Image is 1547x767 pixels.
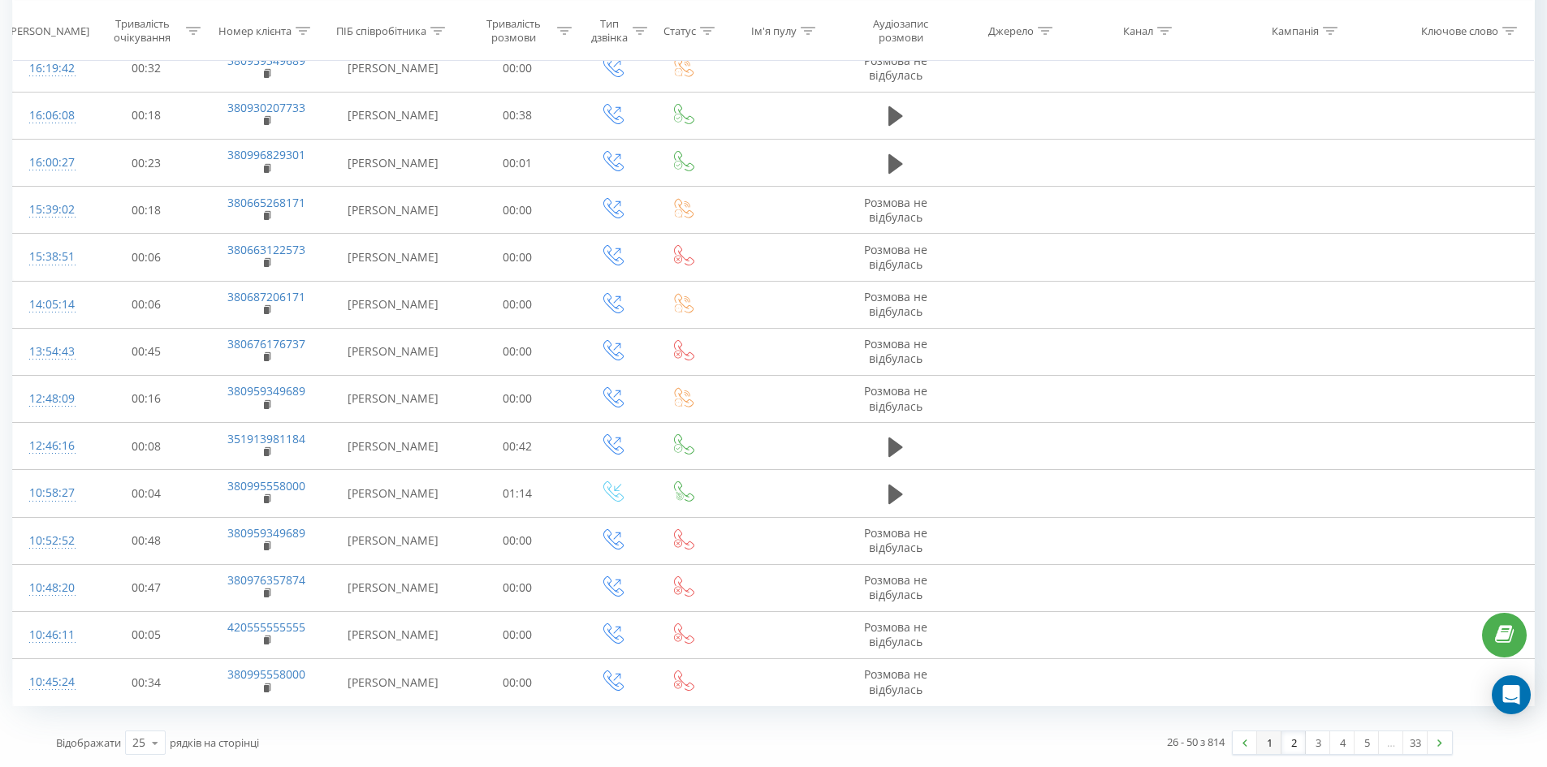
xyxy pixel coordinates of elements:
[327,470,459,517] td: [PERSON_NAME]
[327,659,459,706] td: [PERSON_NAME]
[459,45,577,92] td: 00:00
[29,572,71,604] div: 10:48:20
[88,328,205,375] td: 00:45
[88,140,205,187] td: 00:23
[459,328,577,375] td: 00:00
[88,375,205,422] td: 00:16
[590,17,629,45] div: Тип дзвінка
[88,423,205,470] td: 00:08
[864,336,927,366] span: Розмова не відбулась
[170,735,259,750] span: рядків на сторінці
[327,517,459,564] td: [PERSON_NAME]
[459,517,577,564] td: 00:00
[218,24,292,37] div: Номер клієнта
[459,611,577,658] td: 00:00
[1257,731,1281,754] a: 1
[327,375,459,422] td: [PERSON_NAME]
[227,242,305,257] a: 380663122573
[29,100,71,131] div: 16:06:08
[864,383,927,413] span: Розмова не відбулась
[459,140,577,187] td: 00:01
[459,281,577,328] td: 00:00
[327,187,459,234] td: [PERSON_NAME]
[29,619,71,651] div: 10:46:11
[459,423,577,470] td: 00:42
[327,611,459,658] td: [PERSON_NAME]
[864,666,927,696] span: Розмова не відбулась
[1330,731,1355,754] a: 4
[327,140,459,187] td: [PERSON_NAME]
[1123,24,1153,37] div: Канал
[327,45,459,92] td: [PERSON_NAME]
[29,666,71,698] div: 10:45:24
[29,147,71,179] div: 16:00:27
[7,24,89,37] div: [PERSON_NAME]
[29,241,71,273] div: 15:38:51
[88,470,205,517] td: 00:04
[227,383,305,399] a: 380959349689
[864,525,927,555] span: Розмова не відбулась
[88,659,205,706] td: 00:34
[459,564,577,611] td: 00:00
[227,572,305,588] a: 380976357874
[864,619,927,649] span: Розмова не відбулась
[327,281,459,328] td: [PERSON_NAME]
[227,666,305,682] a: 380995558000
[864,289,927,319] span: Розмова не відбулась
[227,289,305,304] a: 380687206171
[227,336,305,351] a: 380676176737
[459,375,577,422] td: 00:00
[864,195,927,225] span: Розмова не відбулась
[473,17,554,45] div: Тривалість розмови
[864,242,927,272] span: Розмова не відбулась
[29,53,71,84] div: 16:19:42
[1281,731,1306,754] a: 2
[132,735,145,751] div: 25
[29,477,71,509] div: 10:58:27
[227,147,305,162] a: 380996829301
[1355,731,1379,754] a: 5
[29,525,71,557] div: 10:52:52
[29,336,71,368] div: 13:54:43
[1306,731,1330,754] a: 3
[1421,24,1498,37] div: Ключове слово
[459,234,577,281] td: 00:00
[88,611,205,658] td: 00:05
[227,525,305,541] a: 380959349689
[327,328,459,375] td: [PERSON_NAME]
[227,431,305,446] a: 351913981184
[327,564,459,611] td: [PERSON_NAME]
[864,572,927,602] span: Розмова не відбулась
[864,53,927,83] span: Розмова не відбулась
[1403,731,1428,754] a: 33
[88,281,205,328] td: 00:06
[1167,734,1225,750] div: 26 - 50 з 814
[88,187,205,234] td: 00:18
[1272,24,1319,37] div: Кампанія
[663,24,696,37] div: Статус
[853,17,948,45] div: Аудіозапис розмови
[102,17,183,45] div: Тривалість очікування
[88,517,205,564] td: 00:48
[327,423,459,470] td: [PERSON_NAME]
[29,430,71,462] div: 12:46:16
[227,478,305,493] a: 380995558000
[227,100,305,115] a: 380930207733
[29,289,71,321] div: 14:05:14
[459,187,577,234] td: 00:00
[988,24,1034,37] div: Джерело
[88,45,205,92] td: 00:32
[227,619,305,635] a: 420555555555
[459,659,577,706] td: 00:00
[56,735,121,750] span: Відображати
[336,24,426,37] div: ПІБ співробітника
[327,92,459,139] td: [PERSON_NAME]
[1492,675,1531,714] div: Open Intercom Messenger
[751,24,797,37] div: Ім'я пулу
[88,92,205,139] td: 00:18
[88,564,205,611] td: 00:47
[459,92,577,139] td: 00:38
[227,195,305,210] a: 380665268171
[327,234,459,281] td: [PERSON_NAME]
[459,470,577,517] td: 01:14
